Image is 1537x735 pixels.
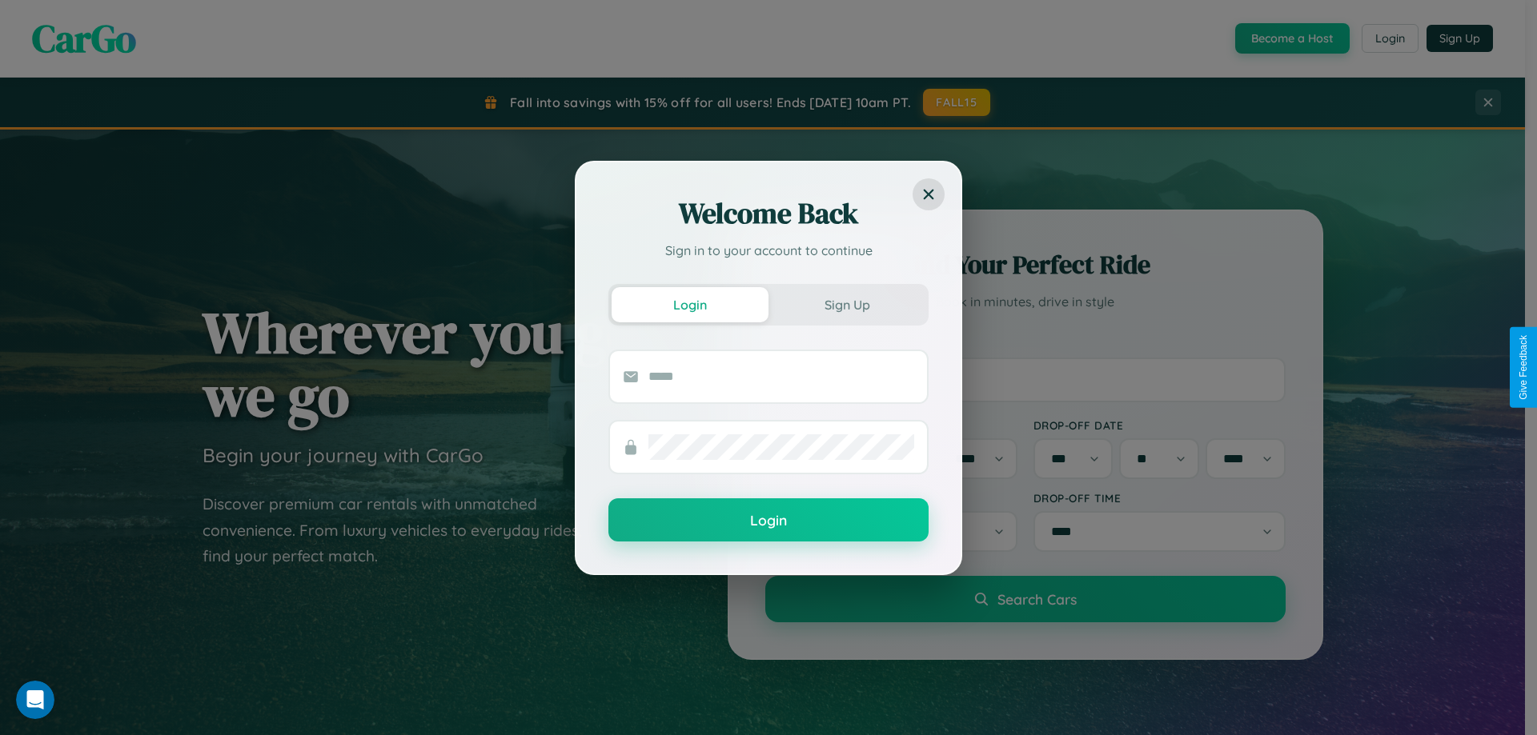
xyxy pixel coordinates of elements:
[608,241,929,260] p: Sign in to your account to continue
[608,194,929,233] h2: Welcome Back
[16,681,54,719] iframe: Intercom live chat
[1518,335,1529,400] div: Give Feedback
[608,498,929,541] button: Login
[768,287,925,322] button: Sign Up
[612,287,768,322] button: Login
